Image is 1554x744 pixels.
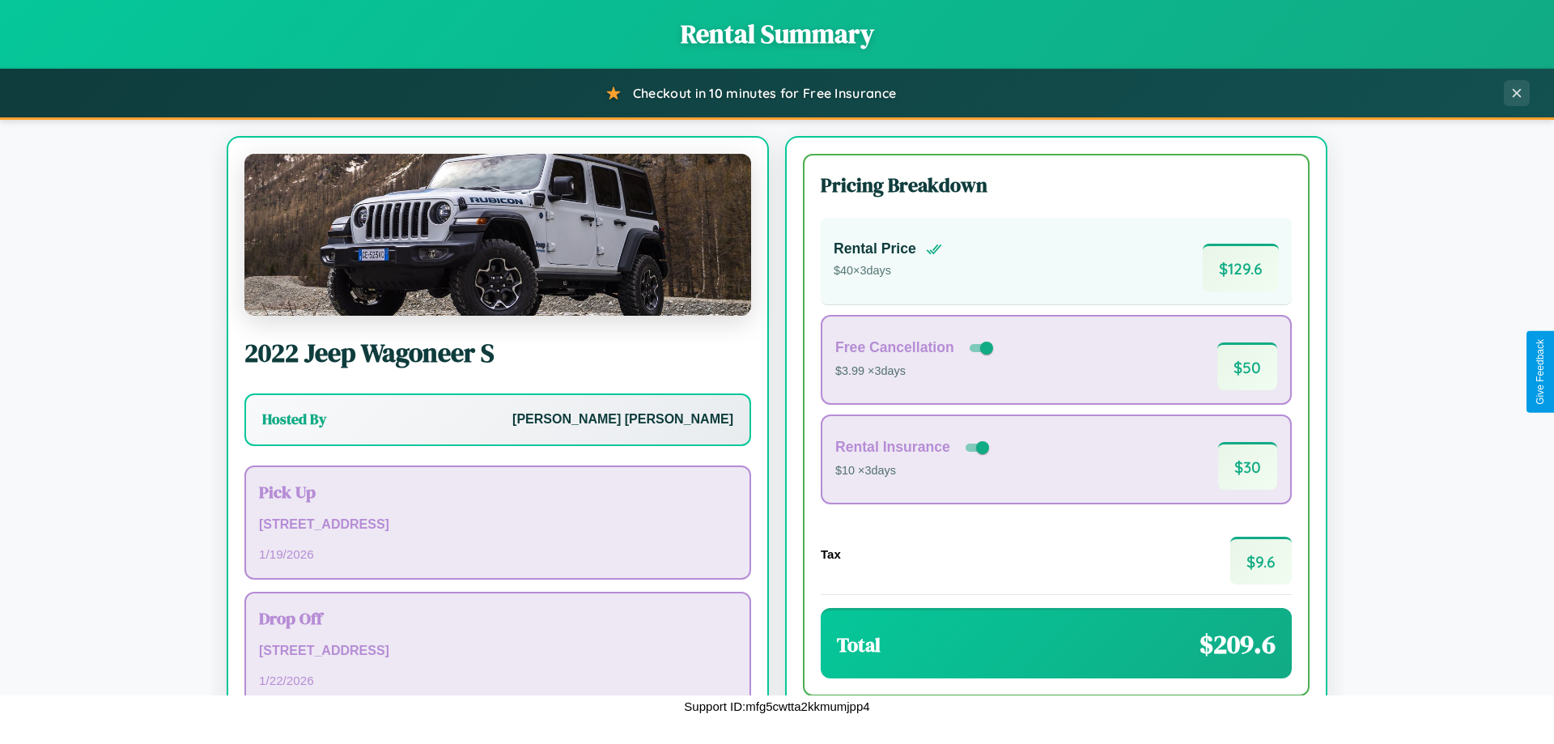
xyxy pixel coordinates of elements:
[259,513,737,537] p: [STREET_ADDRESS]
[1203,244,1279,291] span: $ 129.6
[259,480,737,504] h3: Pick Up
[16,16,1538,52] h1: Rental Summary
[244,154,751,316] img: Jeep Wagoneer S
[1535,339,1546,405] div: Give Feedback
[821,547,841,561] h4: Tax
[821,172,1292,198] h3: Pricing Breakdown
[512,408,733,432] p: [PERSON_NAME] [PERSON_NAME]
[1218,442,1277,490] span: $ 30
[259,670,737,691] p: 1 / 22 / 2026
[1230,537,1292,585] span: $ 9.6
[835,439,950,456] h4: Rental Insurance
[837,631,881,658] h3: Total
[262,410,326,429] h3: Hosted By
[835,339,954,356] h4: Free Cancellation
[259,606,737,630] h3: Drop Off
[684,695,869,717] p: Support ID: mfg5cwtta2kkmumjpp4
[259,640,737,663] p: [STREET_ADDRESS]
[835,361,996,382] p: $3.99 × 3 days
[835,461,992,482] p: $10 × 3 days
[1199,627,1276,662] span: $ 209.6
[633,85,896,101] span: Checkout in 10 minutes for Free Insurance
[834,261,942,282] p: $ 40 × 3 days
[259,543,737,565] p: 1 / 19 / 2026
[1217,342,1277,390] span: $ 50
[244,335,751,371] h2: 2022 Jeep Wagoneer S
[834,240,916,257] h4: Rental Price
